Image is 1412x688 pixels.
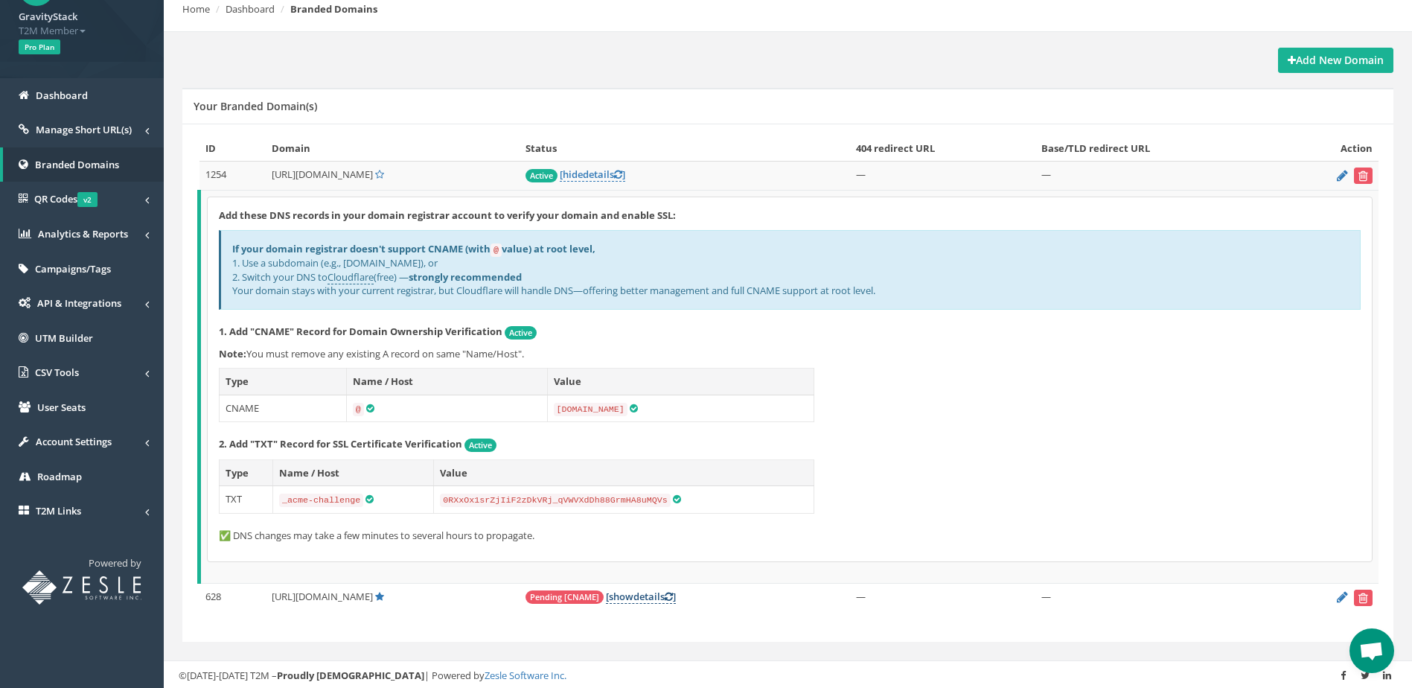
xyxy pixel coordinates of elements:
[179,669,1397,683] div: ©[DATE]-[DATE] T2M – | Powered by
[35,331,93,345] span: UTM Builder
[35,262,111,275] span: Campaigns/Tags
[440,494,671,507] code: 0RXxOx1srZjIiF2zDkVRj_qVWVXdDh88GrmHA8uMQVs
[36,123,132,136] span: Manage Short URL(s)
[272,459,433,486] th: Name / Host
[199,136,266,162] th: ID
[409,270,522,284] b: strongly recommended
[434,459,814,486] th: Value
[37,296,121,310] span: API & Integrations
[36,504,81,517] span: T2M Links
[328,270,374,284] a: Cloudflare
[219,230,1361,310] div: 1. Use a subdomain (e.g., [DOMAIN_NAME]), or 2. Switch your DNS to (free) — Your domain stays wit...
[520,136,851,162] th: Status
[37,470,82,483] span: Roadmap
[220,369,347,395] th: Type
[219,208,676,222] strong: Add these DNS records in your domain registrar account to verify your domain and enable SSL:
[1278,48,1393,73] a: Add New Domain
[850,583,1035,612] td: —
[525,590,604,604] span: Pending [CNAME]
[491,243,502,257] code: @
[19,6,145,37] a: GravityStack T2M Member
[375,168,384,181] a: Set Default
[606,590,676,604] a: [showdetails]
[850,162,1035,191] td: —
[220,486,273,514] td: TXT
[219,347,246,360] b: Note:
[19,39,60,54] span: Pro Plan
[554,403,627,416] code: [DOMAIN_NAME]
[547,369,814,395] th: Value
[199,583,266,612] td: 628
[290,2,377,16] strong: Branded Domains
[279,494,363,507] code: _acme-challenge
[77,192,98,207] span: v2
[1035,162,1281,191] td: —
[375,590,384,603] a: Default
[272,168,373,181] span: [URL][DOMAIN_NAME]
[525,169,558,182] span: Active
[19,24,145,38] span: T2M Member
[34,192,98,206] span: QR Codes
[36,435,112,448] span: Account Settings
[226,2,275,16] a: Dashboard
[220,459,273,486] th: Type
[1281,136,1379,162] th: Action
[850,136,1035,162] th: 404 redirect URL
[194,101,317,112] h5: Your Branded Domain(s)
[35,366,79,379] span: CSV Tools
[563,168,583,181] span: hide
[609,590,633,603] span: show
[1288,53,1384,67] strong: Add New Domain
[485,669,566,682] a: Zesle Software Inc.
[219,529,1361,543] p: ✅ DNS changes may take a few minutes to several hours to propagate.
[1035,583,1281,612] td: —
[37,401,86,414] span: User Seats
[272,590,373,603] span: [URL][DOMAIN_NAME]
[89,556,141,570] span: Powered by
[560,168,625,182] a: [hidedetails]
[266,136,520,162] th: Domain
[22,570,141,605] img: T2M URL Shortener powered by Zesle Software Inc.
[232,242,595,255] b: If your domain registrar doesn't support CNAME (with value) at root level,
[35,158,119,171] span: Branded Domains
[1349,628,1394,673] a: Open chat
[505,326,537,340] span: Active
[277,669,424,682] strong: Proudly [DEMOGRAPHIC_DATA]
[353,403,364,416] code: @
[182,2,210,16] a: Home
[219,437,462,450] strong: 2. Add "TXT" Record for SSL Certificate Verification
[19,10,77,23] strong: GravityStack
[220,395,347,422] td: CNAME
[199,162,266,191] td: 1254
[219,325,502,338] strong: 1. Add "CNAME" Record for Domain Ownership Verification
[38,227,128,241] span: Analytics & Reports
[219,347,1361,361] p: You must remove any existing A record on same "Name/Host".
[464,439,496,452] span: Active
[36,89,88,102] span: Dashboard
[1035,136,1281,162] th: Base/TLD redirect URL
[346,369,547,395] th: Name / Host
